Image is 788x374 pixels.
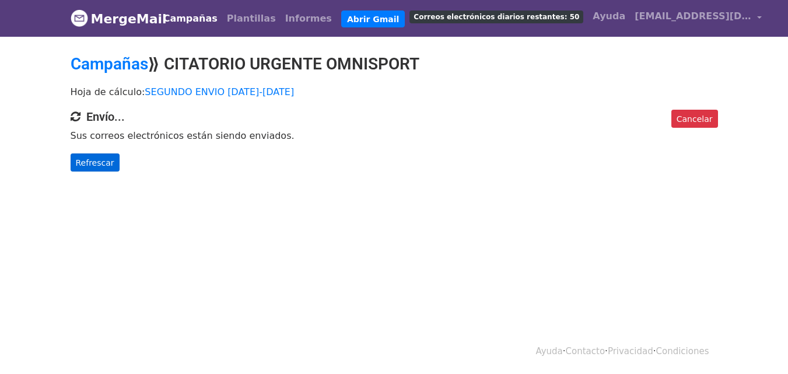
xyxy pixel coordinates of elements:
[148,54,419,74] font: ⟫ CITATORIO URGENTE OMNISPORT
[730,318,788,374] iframe: Chat Widget
[71,86,145,97] font: Hoja de cálculo:
[76,158,114,167] font: Refrescar
[671,110,718,128] a: Cancelar
[71,130,295,141] font: Sus correos electrónicos están siendo enviados.
[608,346,653,356] a: Privacidad
[588,5,630,28] a: Ayuda
[159,7,222,30] a: Campañas
[71,6,149,31] a: MergeMail
[405,5,588,28] a: Correos electrónicos diarios restantes: 50
[656,346,709,356] a: Condiciones
[227,13,276,24] font: Plantillas
[222,7,281,30] a: Plantillas
[563,346,566,356] font: ·
[566,346,605,356] a: Contacto
[145,86,294,97] a: SEGUNDO ENVIO [DATE]-[DATE]
[341,11,405,28] a: Abrir Gmail
[71,9,88,27] img: Logotipo de MergeMail
[535,346,562,356] a: Ayuda
[86,110,125,124] font: Envío...
[414,13,579,21] font: Correos electrónicos diarios restantes: 50
[71,153,120,172] a: Refrescar
[91,12,167,26] font: MergeMail
[677,114,713,123] font: Cancelar
[593,11,625,22] font: Ayuda
[163,13,218,24] font: Campañas
[71,54,148,74] a: Campañas
[630,5,766,32] a: [EMAIL_ADDRESS][DOMAIN_NAME]
[730,318,788,374] div: Widget de chat
[281,7,337,30] a: Informes
[653,346,656,356] font: ·
[285,13,332,24] font: Informes
[605,346,608,356] font: ·
[347,14,399,23] font: Abrir Gmail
